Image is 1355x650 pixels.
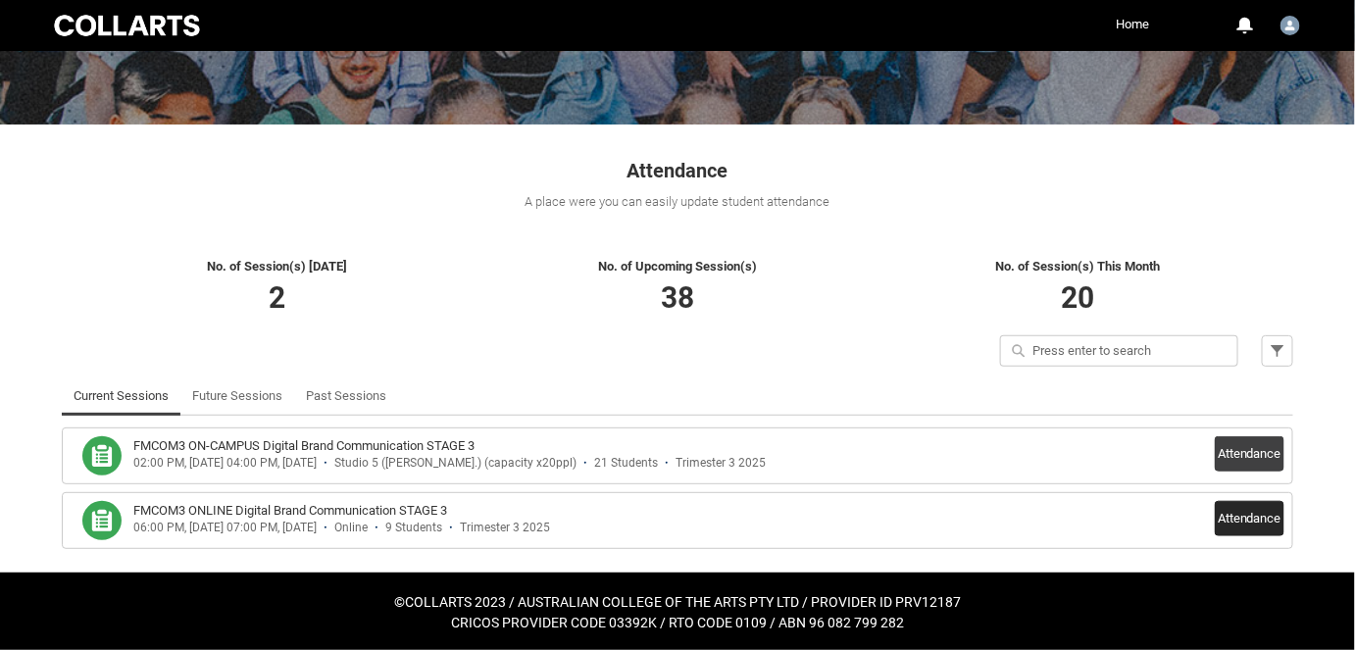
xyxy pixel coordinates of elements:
div: Trimester 3 2025 [676,456,766,471]
button: User Profile Richard.McCoy [1276,8,1305,39]
div: Online [334,521,368,535]
span: No. of Session(s) [DATE] [208,259,348,274]
h3: FMCOM3 ON-CAMPUS Digital Brand Communication STAGE 3 [133,436,475,456]
button: Attendance [1215,436,1284,472]
a: Past Sessions [306,376,386,416]
img: Richard.McCoy [1280,16,1300,35]
h3: FMCOM3 ONLINE Digital Brand Communication STAGE 3 [133,501,447,521]
span: 2 [270,280,286,315]
li: Current Sessions [62,376,180,416]
span: No. of Upcoming Session(s) [598,259,757,274]
input: Press enter to search [1000,335,1238,367]
a: Future Sessions [192,376,282,416]
li: Past Sessions [294,376,398,416]
div: 9 Students [385,521,442,535]
a: Current Sessions [74,376,169,416]
a: Home [1111,10,1154,39]
span: Attendance [627,159,728,182]
li: Future Sessions [180,376,294,416]
div: 21 Students [594,456,658,471]
div: A place were you can easily update student attendance [62,192,1293,212]
div: Studio 5 ([PERSON_NAME].) (capacity x20ppl) [334,456,577,471]
span: No. of Session(s) This Month [995,259,1160,274]
span: 38 [661,280,694,315]
div: 06:00 PM, [DATE] 07:00 PM, [DATE] [133,521,317,535]
span: 20 [1061,280,1094,315]
button: Attendance [1215,501,1284,536]
div: Trimester 3 2025 [460,521,550,535]
div: 02:00 PM, [DATE] 04:00 PM, [DATE] [133,456,317,471]
button: Filter [1262,335,1293,367]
